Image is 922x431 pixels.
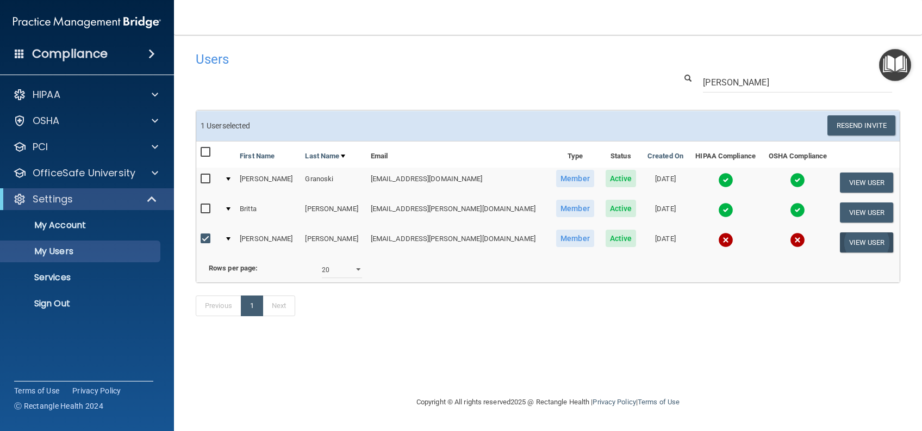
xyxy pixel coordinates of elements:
[840,202,894,223] button: View User
[647,150,683,163] a: Created On
[196,52,600,66] h4: Users
[235,227,301,257] td: [PERSON_NAME]
[689,141,762,168] th: HIPAA Compliance
[7,272,155,283] p: Services
[235,168,301,198] td: [PERSON_NAME]
[840,232,894,253] button: View User
[13,11,161,33] img: PMB logo
[240,150,275,163] a: First Name
[556,200,594,217] span: Member
[235,198,301,227] td: Britta
[32,46,108,61] h4: Compliance
[13,140,158,153] a: PCI
[366,198,551,227] td: [EMAIL_ADDRESS][PERSON_NAME][DOMAIN_NAME]
[366,227,551,257] td: [EMAIL_ADDRESS][PERSON_NAME][DOMAIN_NAME]
[606,170,637,187] span: Active
[33,193,73,206] p: Settings
[13,193,158,206] a: Settings
[301,168,366,198] td: Granoski
[14,401,103,411] span: Ⓒ Rectangle Health 2024
[879,49,911,81] button: Open Resource Center
[241,295,263,316] a: 1
[550,141,600,168] th: Type
[201,122,540,130] h6: 1 User selected
[718,232,733,248] img: cross.ca9f0e7f.svg
[718,173,733,188] img: tick.e7d51cea.svg
[33,140,48,153] p: PCI
[72,385,121,396] a: Privacy Policy
[638,398,680,406] a: Terms of Use
[556,230,594,247] span: Member
[263,295,295,316] a: Next
[641,168,689,198] td: [DATE]
[790,173,805,188] img: tick.e7d51cea.svg
[209,264,258,272] b: Rows per page:
[13,167,158,180] a: OfficeSafe University
[790,232,805,248] img: cross.ca9f0e7f.svg
[33,167,135,180] p: OfficeSafe University
[703,72,892,93] input: Search
[196,295,241,316] a: Previous
[366,141,551,168] th: Email
[13,114,158,127] a: OSHA
[641,227,689,257] td: [DATE]
[641,198,689,227] td: [DATE]
[7,246,155,257] p: My Users
[762,141,833,168] th: OSHA Compliance
[718,202,733,218] img: tick.e7d51cea.svg
[13,88,158,101] a: HIPAA
[14,385,59,396] a: Terms of Use
[7,220,155,231] p: My Account
[33,88,60,101] p: HIPAA
[827,115,895,136] button: Resend Invite
[33,114,60,127] p: OSHA
[366,168,551,198] td: [EMAIL_ADDRESS][DOMAIN_NAME]
[606,230,637,247] span: Active
[305,150,345,163] a: Last Name
[600,141,641,168] th: Status
[301,198,366,227] td: [PERSON_NAME]
[840,173,894,193] button: View User
[7,298,155,309] p: Sign Out
[556,170,594,187] span: Member
[593,398,636,406] a: Privacy Policy
[350,385,746,420] div: Copyright © All rights reserved 2025 @ Rectangle Health | |
[606,200,637,217] span: Active
[301,227,366,257] td: [PERSON_NAME]
[790,202,805,218] img: tick.e7d51cea.svg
